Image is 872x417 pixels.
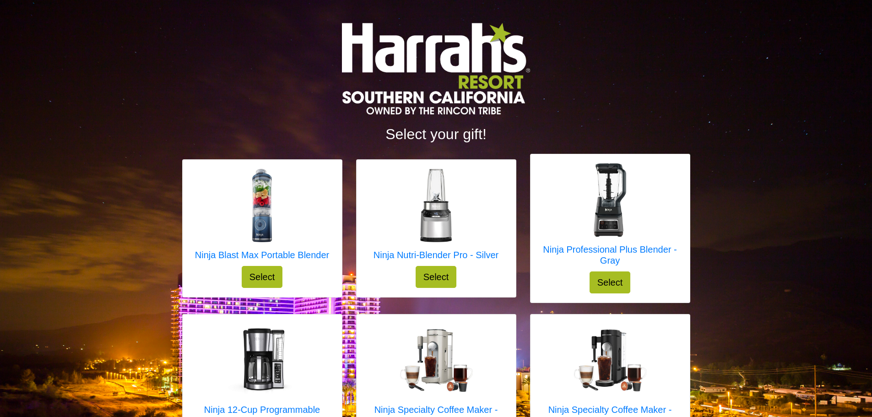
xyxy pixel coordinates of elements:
img: Logo [342,23,530,114]
img: Ninja Nutri-Blender Pro - Silver [399,169,472,242]
button: Select [590,271,631,293]
a: Ninja Professional Plus Blender - Gray Ninja Professional Plus Blender - Gray [540,163,681,271]
a: Ninja Nutri-Blender Pro - Silver Ninja Nutri-Blender Pro - Silver [374,169,498,266]
img: Ninja Professional Plus Blender - Gray [574,163,647,237]
img: Ninja Specialty Coffee Maker - Black [574,330,647,392]
img: Ninja Specialty Coffee Maker - Stone [400,329,473,391]
img: Ninja 12-Cup Programmable Coffee Brewer [226,324,299,397]
h2: Select your gift! [182,125,690,143]
h5: Ninja Professional Plus Blender - Gray [540,244,681,266]
a: Ninja Blast Max Portable Blender Ninja Blast Max Portable Blender [195,169,329,266]
button: Select [242,266,283,288]
h5: Ninja Blast Max Portable Blender [195,249,329,260]
img: Ninja Blast Max Portable Blender [225,169,298,242]
button: Select [416,266,457,288]
h5: Ninja Nutri-Blender Pro - Silver [374,249,498,260]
